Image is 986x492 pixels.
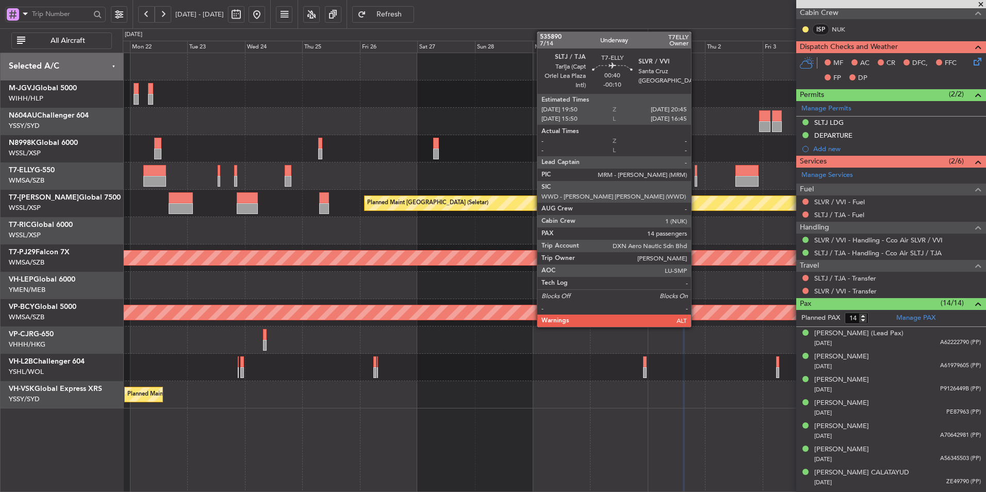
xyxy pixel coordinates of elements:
[941,298,964,308] span: (14/14)
[946,408,981,417] span: PE87963 (PP)
[9,303,35,310] span: VP-BCY
[801,104,851,114] a: Manage Permits
[801,313,840,323] label: Planned PAX
[9,276,34,283] span: VH-LEP
[814,421,869,432] div: [PERSON_NAME]
[800,298,811,310] span: Pax
[814,455,832,463] span: [DATE]
[940,431,981,440] span: A70642981 (PP)
[9,358,85,365] a: VH-L2BChallenger 604
[800,41,898,53] span: Dispatch Checks and Weather
[858,73,867,84] span: DP
[814,236,943,244] a: SLVR / VVI - Handling - Cco Air SLVR / VVI
[814,409,832,417] span: [DATE]
[813,144,981,153] div: Add new
[833,58,843,69] span: MF
[9,331,54,338] a: VP-CJRG-650
[9,85,77,92] a: M-JGVJGlobal 5000
[475,41,533,53] div: Sun 28
[9,303,76,310] a: VP-BCYGlobal 5000
[9,221,73,228] a: T7-RICGlobal 6000
[814,131,852,140] div: DEPARTURE
[705,41,763,53] div: Thu 2
[814,210,864,219] a: SLTJ / TJA - Fuel
[9,258,44,267] a: WMSA/SZB
[814,432,832,440] span: [DATE]
[9,331,34,338] span: VP-CJR
[9,231,41,240] a: WSSL/XSP
[9,385,102,392] a: VH-VSKGlobal Express XRS
[800,156,827,168] span: Services
[187,41,245,53] div: Tue 23
[949,89,964,100] span: (2/2)
[9,385,35,392] span: VH-VSK
[945,58,957,69] span: FFC
[9,367,44,376] a: YSHL/WOL
[9,167,55,174] a: T7-ELLYG-550
[832,25,855,34] a: NUK
[9,112,37,119] span: N604AU
[833,73,841,84] span: FP
[763,41,820,53] div: Fri 3
[814,118,844,127] div: SLTJ LDG
[9,194,79,201] span: T7-[PERSON_NAME]
[9,358,33,365] span: VH-L2B
[814,445,869,455] div: [PERSON_NAME]
[814,198,865,206] a: SLVR / VVI - Fuel
[9,395,40,404] a: YSSY/SYD
[590,41,648,53] div: Tue 30
[9,276,75,283] a: VH-LEPGlobal 6000
[800,89,824,101] span: Permits
[814,339,832,347] span: [DATE]
[940,385,981,393] span: P9126449B (PP)
[814,479,832,486] span: [DATE]
[801,170,853,181] a: Manage Services
[125,30,142,39] div: [DATE]
[9,139,36,146] span: N8998K
[814,386,832,393] span: [DATE]
[949,156,964,167] span: (2/6)
[367,195,488,211] div: Planned Maint [GEOGRAPHIC_DATA] (Seletar)
[417,41,475,53] div: Sat 27
[946,478,981,486] span: ZE49790 (PP)
[9,313,44,322] a: WMSA/SZB
[9,285,45,294] a: YMEN/MEB
[9,85,35,92] span: M-JGVJ
[800,222,829,234] span: Handling
[9,121,40,130] a: YSSY/SYD
[9,203,41,212] a: WSSL/XSP
[940,338,981,347] span: A62222790 (PP)
[11,32,112,49] button: All Aircraft
[9,221,31,228] span: T7-RIC
[302,41,360,53] div: Thu 25
[886,58,895,69] span: CR
[9,340,45,349] a: VHHH/HKG
[9,167,35,174] span: T7-ELLY
[9,94,43,103] a: WIHH/HLP
[812,24,829,35] div: ISP
[912,58,928,69] span: DFC,
[127,387,247,402] div: Planned Maint Sydney ([PERSON_NAME] Intl)
[814,363,832,370] span: [DATE]
[814,274,876,283] a: SLTJ / TJA - Transfer
[32,6,90,22] input: Trip Number
[814,329,903,339] div: [PERSON_NAME] (Lead Pax)
[800,260,819,272] span: Travel
[940,362,981,370] span: A61979605 (PP)
[940,454,981,463] span: A56345503 (PP)
[533,41,590,53] div: Mon 29
[130,41,188,53] div: Mon 22
[9,149,41,158] a: WSSL/XSP
[352,6,414,23] button: Refresh
[9,176,44,185] a: WMSA/SZB
[814,375,869,385] div: [PERSON_NAME]
[800,184,814,195] span: Fuel
[9,112,89,119] a: N604AUChallenger 604
[814,249,942,257] a: SLTJ / TJA - Handling - Cco Air SLTJ / TJA
[814,468,909,478] div: [PERSON_NAME] CALATAYUD
[896,313,935,323] a: Manage PAX
[814,352,869,362] div: [PERSON_NAME]
[368,11,410,18] span: Refresh
[27,37,108,44] span: All Aircraft
[814,287,877,296] a: SLVR / VVI - Transfer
